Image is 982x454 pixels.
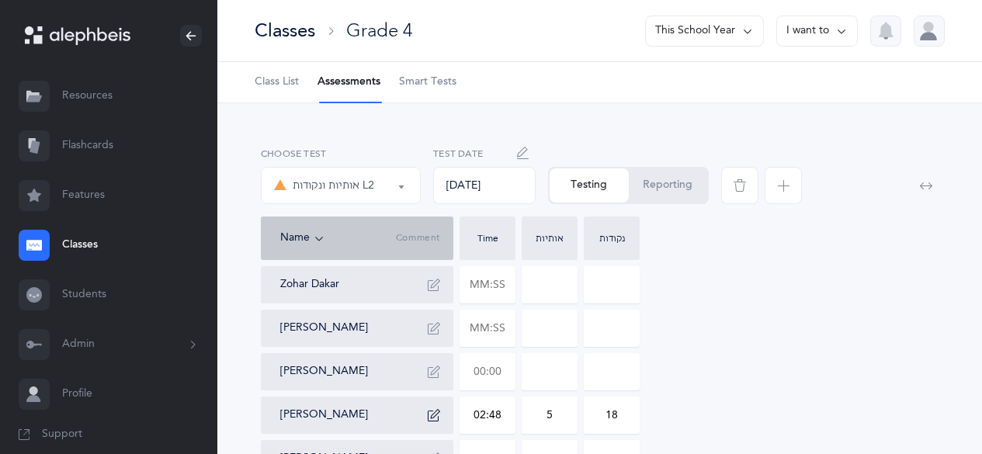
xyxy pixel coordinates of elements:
button: Zohar Dakar [280,277,339,293]
div: אותיות [526,234,574,243]
div: Classes [255,18,315,43]
input: MM:SS [460,310,515,346]
button: [PERSON_NAME] [280,407,368,423]
button: I want to [776,16,858,47]
span: Class List [255,75,299,90]
button: אותיות ונקודות L2 [261,167,421,204]
button: [PERSON_NAME] [280,364,368,379]
div: Grade 4 [346,18,412,43]
button: This School Year [645,16,764,47]
div: Name [280,230,396,247]
span: Smart Tests [399,75,456,90]
input: 00:00 [460,354,515,390]
button: [PERSON_NAME] [280,321,368,336]
div: נקודות [588,234,636,243]
div: אותיות ונקודות L2 [274,176,374,195]
span: Support [42,427,82,442]
label: Choose test [261,147,421,161]
input: MM:SS [460,397,515,433]
div: Time [463,234,512,243]
label: Test Date [433,147,536,161]
button: Reporting [629,168,707,203]
input: MM:SS [460,267,515,303]
span: Comment [396,232,440,244]
div: [DATE] [433,167,536,204]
